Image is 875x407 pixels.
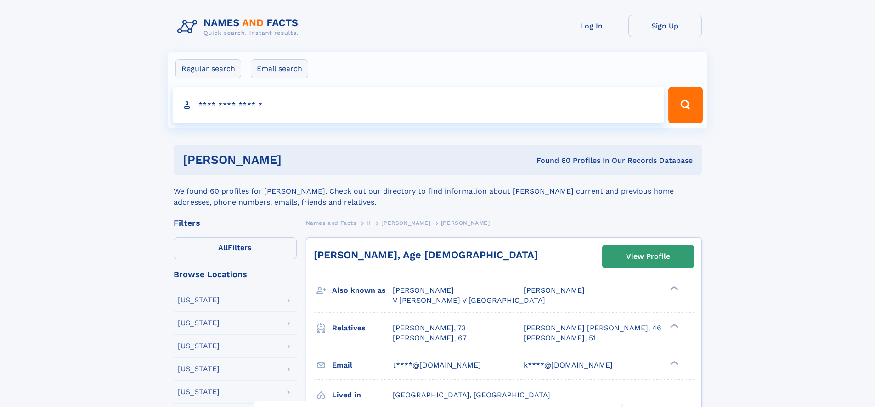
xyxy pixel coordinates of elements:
[178,365,220,373] div: [US_STATE]
[393,286,454,295] span: [PERSON_NAME]
[393,296,545,305] span: V [PERSON_NAME] V [GEOGRAPHIC_DATA]
[668,87,702,123] button: Search Button
[178,296,220,304] div: [US_STATE]
[174,15,306,39] img: Logo Names and Facts
[668,285,679,291] div: ❯
[332,283,393,298] h3: Also known as
[381,217,430,229] a: [PERSON_NAME]
[173,87,665,123] input: search input
[174,219,297,227] div: Filters
[524,333,596,343] a: [PERSON_NAME], 51
[314,249,538,261] a: [PERSON_NAME], Age [DEMOGRAPHIC_DATA]
[174,270,297,279] div: Browse Locations
[409,156,693,166] div: Found 60 Profiles In Our Records Database
[178,319,220,327] div: [US_STATE]
[626,246,670,267] div: View Profile
[393,323,466,333] a: [PERSON_NAME], 73
[174,237,297,259] label: Filters
[367,220,371,226] span: H
[555,15,628,37] a: Log In
[218,243,228,252] span: All
[178,342,220,350] div: [US_STATE]
[332,320,393,336] h3: Relatives
[332,357,393,373] h3: Email
[381,220,430,226] span: [PERSON_NAME]
[668,323,679,329] div: ❯
[183,154,409,166] h1: [PERSON_NAME]
[306,217,356,229] a: Names and Facts
[175,59,241,78] label: Regular search
[332,387,393,403] h3: Lived in
[174,175,702,208] div: We found 60 profiles for [PERSON_NAME]. Check out our directory to find information about [PERSON...
[524,286,585,295] span: [PERSON_NAME]
[524,323,661,333] a: [PERSON_NAME] [PERSON_NAME], 46
[393,390,550,399] span: [GEOGRAPHIC_DATA], [GEOGRAPHIC_DATA]
[251,59,308,78] label: Email search
[441,220,490,226] span: [PERSON_NAME]
[393,333,467,343] a: [PERSON_NAME], 67
[668,360,679,366] div: ❯
[367,217,371,229] a: H
[628,15,702,37] a: Sign Up
[178,388,220,396] div: [US_STATE]
[603,245,694,268] a: View Profile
